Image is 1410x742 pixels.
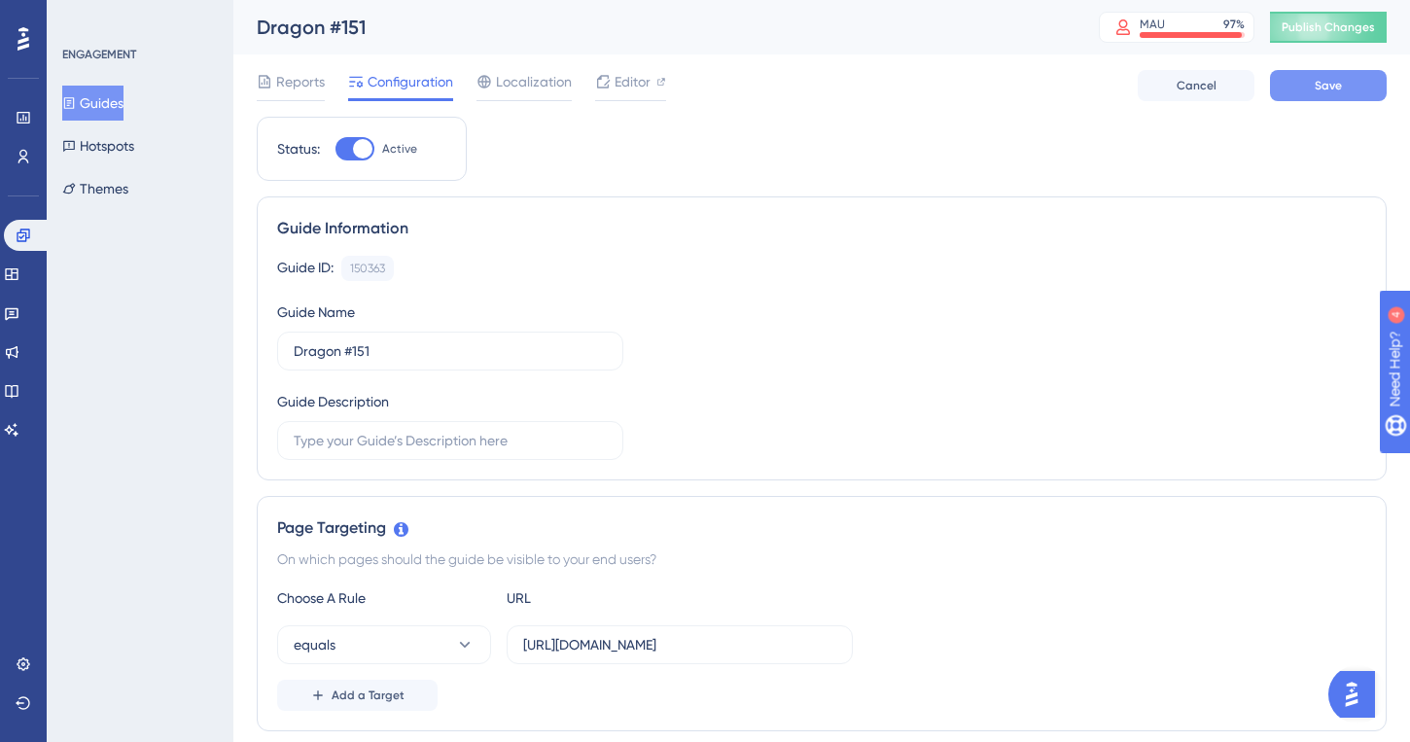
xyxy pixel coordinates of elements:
div: Dragon #151 [257,14,1050,41]
span: Active [382,141,417,157]
span: Need Help? [46,5,122,28]
div: Guide Information [277,217,1366,240]
span: equals [294,633,335,656]
iframe: UserGuiding AI Assistant Launcher [1328,665,1387,724]
span: Save [1315,78,1342,93]
input: yourwebsite.com/path [523,634,836,655]
div: 4 [135,10,141,25]
div: ENGAGEMENT [62,47,136,62]
button: Add a Target [277,680,438,711]
span: Cancel [1177,78,1216,93]
button: equals [277,625,491,664]
span: Add a Target [332,688,405,703]
div: Guide ID: [277,256,334,281]
div: On which pages should the guide be visible to your end users? [277,548,1366,571]
div: Choose A Rule [277,586,491,610]
span: Editor [615,70,651,93]
span: Configuration [368,70,453,93]
div: Guide Name [277,300,355,324]
div: 97 % [1223,17,1245,32]
button: Publish Changes [1270,12,1387,43]
input: Type your Guide’s Description here [294,430,607,451]
span: Publish Changes [1282,19,1375,35]
input: Type your Guide’s Name here [294,340,607,362]
span: Localization [496,70,572,93]
div: Page Targeting [277,516,1366,540]
button: Hotspots [62,128,134,163]
div: Status: [277,137,320,160]
button: Save [1270,70,1387,101]
div: URL [507,586,721,610]
span: Reports [276,70,325,93]
div: MAU [1140,17,1165,32]
div: 150363 [350,261,385,276]
button: Cancel [1138,70,1254,101]
div: Guide Description [277,390,389,413]
button: Themes [62,171,128,206]
button: Guides [62,86,123,121]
